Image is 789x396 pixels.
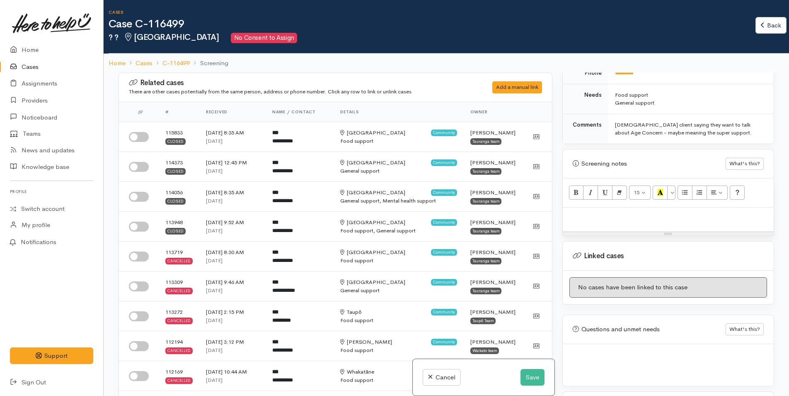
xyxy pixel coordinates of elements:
td: Phone [563,62,608,84]
h2: ? ? [109,33,755,43]
td: 114373 [159,152,199,182]
time: [DATE] [206,376,223,384]
span: Community [431,309,457,315]
div: Food support, General support [340,227,457,235]
h3: Related cases [129,79,472,87]
h3: Linked cases [573,252,764,260]
a: Cases [136,59,152,68]
button: Font Size [629,186,651,200]
button: Unordered list (CTRL+SHIFT+NUM7) [678,186,692,200]
div: Food support [340,346,457,354]
div: Waikato team [470,347,499,354]
th: Details [334,102,463,122]
small: There are other cases potentially from the same person, address or phone number. Click any row to... [129,88,411,95]
div: General support [340,286,457,295]
div: [DEMOGRAPHIC_DATA] client saying they want to talk about Age Concern - maybe meaning the super su... [615,121,764,137]
button: Remove Font Style (CTRL+\) [612,186,627,200]
td: 113272 [159,301,199,331]
th: Owner [464,102,524,122]
div: Tauranga team [470,138,502,145]
div: [PERSON_NAME] [340,338,392,346]
span: 15 [634,189,639,196]
div: Taupō Team [470,318,496,324]
div: [DATE] 8:35 AM [206,188,259,197]
div: Tauranga team [470,198,502,205]
div: [DATE] 12:45 PM [206,159,259,167]
div: Closed [165,168,186,175]
time: [DATE] [206,137,223,144]
span: Community [431,189,457,196]
div: Food support [615,91,764,99]
div: Resize [563,232,774,236]
span: [GEOGRAPHIC_DATA] [123,32,219,42]
div: General support [615,99,764,107]
div: No cases have been linked to this case [569,277,767,298]
div: Cancelled [165,377,193,384]
td: 113948 [159,212,199,242]
div: Tauranga team [470,168,502,175]
div: Cancelled [165,318,193,324]
td: 114056 [159,182,199,212]
div: [GEOGRAPHIC_DATA] [340,218,405,227]
span: Community [431,279,457,286]
div: Closed [165,228,186,235]
div: General support [340,167,457,175]
td: 112169 [159,361,199,391]
td: 113719 [159,242,199,271]
div: [DATE] 2:15 PM [206,308,259,316]
button: Ordered list (CTRL+SHIFT+NUM8) [692,186,707,200]
div: [GEOGRAPHIC_DATA] [340,129,405,137]
span: Community [431,339,457,345]
th: Received [199,102,266,122]
button: Underline (CTRL+U) [598,186,612,200]
button: Paragraph [707,186,728,200]
span: Community [431,159,457,166]
span: Community [431,219,457,226]
div: Cancelled [165,347,193,354]
div: Closed [165,198,186,205]
span: Community [431,130,457,136]
div: [DATE] 3:12 PM [206,338,259,346]
td: 112194 [159,331,199,361]
div: [GEOGRAPHIC_DATA] [340,188,405,197]
div: Screening notes [573,159,726,169]
button: What's this? [726,323,764,335]
div: Cancelled [165,258,193,264]
button: More Color [667,186,675,200]
div: Questions and unmet needs [573,325,726,334]
button: What's this? [726,158,764,170]
li: Screening [190,59,228,68]
time: [DATE] [206,317,223,324]
th: Name / contact [266,102,334,122]
a: Back [755,17,787,34]
div: Tauranga team [470,258,502,264]
div: Food support [340,376,457,384]
div: Food support [340,316,457,325]
div: Cancelled [165,288,193,294]
span: No Consent to Assign [231,33,297,43]
a: Cancel [423,369,460,386]
td: Needs [563,84,608,114]
div: [PERSON_NAME] [470,338,518,346]
div: Tauranga team [470,228,502,235]
div: Add a manual link [492,81,542,93]
h6: Profile [10,186,93,197]
button: Help [730,186,745,200]
time: [DATE] [206,287,223,294]
time: [DATE] [206,347,223,354]
div: Tauranga team [470,288,502,294]
div: [GEOGRAPHIC_DATA] [340,248,405,257]
time: [DATE] [206,227,223,234]
div: [PERSON_NAME] [470,159,518,167]
div: [DATE] 8:30 AM [206,248,259,257]
td: 115833 [159,122,199,152]
th: # [159,102,199,122]
div: General support, Mental health support [340,197,457,205]
div: [DATE] 9:46 AM [206,278,259,286]
td: 113309 [159,271,199,301]
div: [DATE] 10:44 AM [206,368,259,376]
button: Italic (CTRL+I) [583,186,598,200]
div: [PERSON_NAME] [470,278,518,286]
button: Bold (CTRL+B) [569,186,584,200]
div: [DATE] 8:35 AM [206,129,259,137]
